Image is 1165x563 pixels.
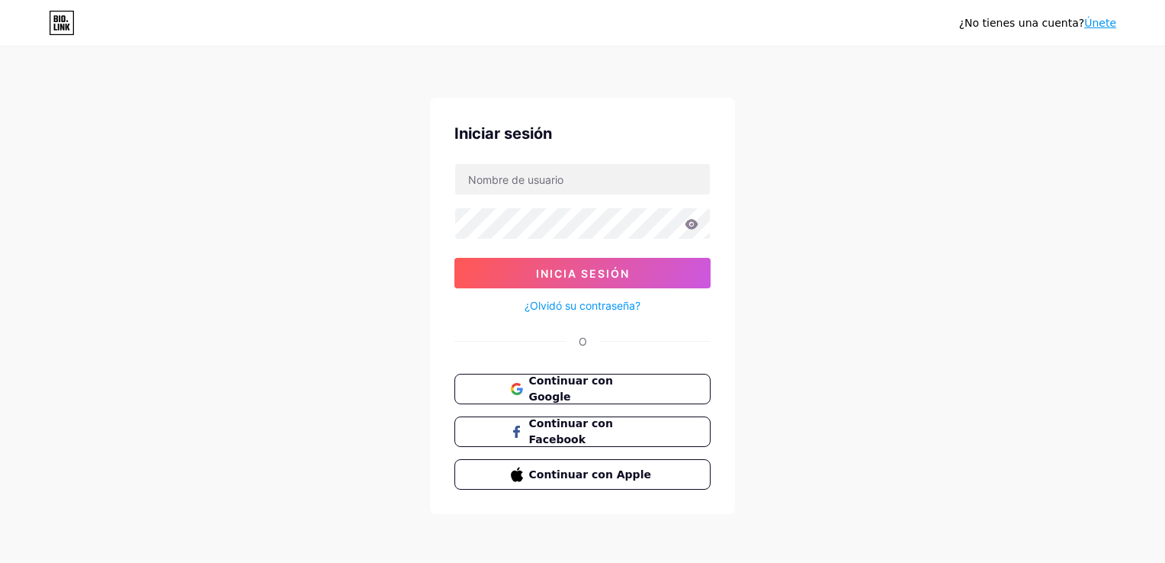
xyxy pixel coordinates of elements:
span: Continuar con Google [529,373,655,405]
a: Únete [1084,17,1116,29]
div: ¿No tienes una cuenta? [959,15,1116,31]
a: ¿Olvidó su contraseña? [525,298,640,314]
button: Continuar con Apple [454,459,711,490]
input: Nombre de usuario [455,164,710,195]
div: Iniciar sesión [454,122,711,145]
button: Continuar con Facebook [454,417,711,447]
div: O [579,333,587,349]
button: Continuar con Google [454,374,711,404]
span: Continuar con Facebook [529,416,655,448]
button: Inicia sesión [454,258,711,288]
span: Inicia sesión [536,267,630,280]
span: Continuar con Apple [529,467,655,483]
